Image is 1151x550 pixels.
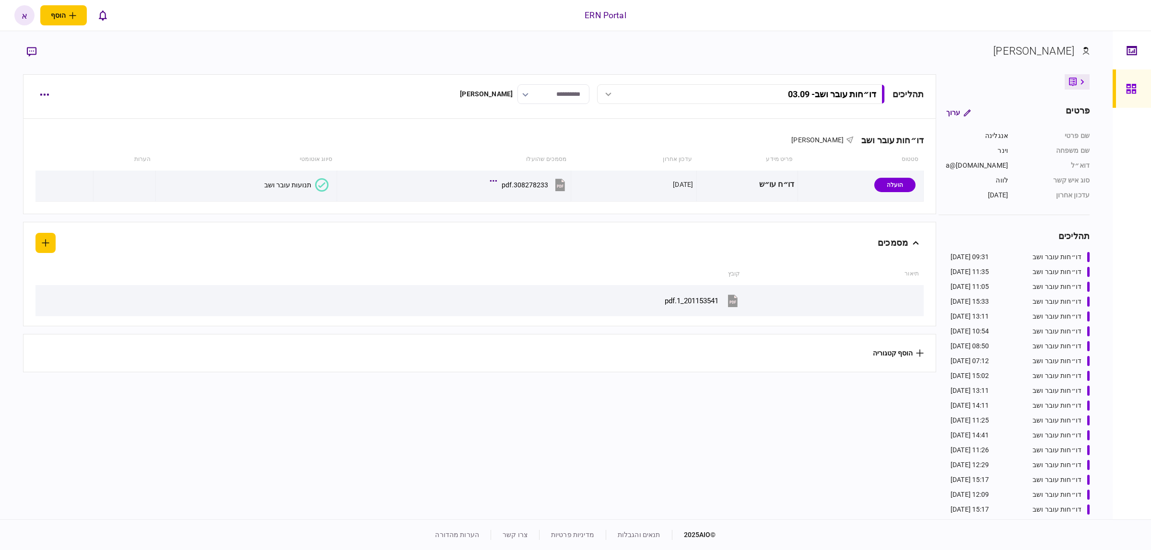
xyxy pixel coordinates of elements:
[798,149,924,171] th: סטטוס
[788,89,876,99] div: דו״חות עובר ושב - 03.09
[40,5,87,25] button: פתח תפריט להוספת לקוח
[1018,131,1090,141] div: שם פרטי
[951,475,989,485] div: 15:17 [DATE]
[951,341,989,351] div: 08:50 [DATE]
[492,174,567,195] button: 308278233.pdf
[951,356,989,366] div: 07:12 [DATE]
[1033,475,1081,485] div: דו״חות עובר ושב
[502,181,548,189] div: 308278233.pdf
[939,160,1008,171] div: a@[DOMAIN_NAME]
[951,341,1090,351] a: דו״חות עובר ושב08:50 [DATE]
[939,190,1008,200] div: [DATE]
[1033,252,1081,262] div: דו״חות עובר ושב
[665,297,718,305] div: 201153541_1.pdf
[1033,297,1081,307] div: דו״חות עובר ושב
[951,326,989,336] div: 10:54 [DATE]
[745,263,924,285] th: תיאור
[951,267,1090,277] a: דו״חות עובר ושב11:35 [DATE]
[951,371,1090,381] a: דו״חות עובר ושב15:02 [DATE]
[951,445,1090,455] a: דו״חות עובר ושב11:26 [DATE]
[1018,146,1090,156] div: שם משפחה
[951,460,989,470] div: 12:29 [DATE]
[951,430,1090,440] a: דו״חות עובר ושב14:41 [DATE]
[460,89,513,99] div: [PERSON_NAME]
[597,84,885,104] button: דו״חות עובר ושב- 03.09
[1018,190,1090,200] div: עדכון אחרון
[1033,445,1081,455] div: דו״חות עובר ושב
[672,530,716,540] div: © 2025 AIO
[951,504,989,515] div: 15:17 [DATE]
[951,445,989,455] div: 11:26 [DATE]
[939,104,978,121] button: ערוך
[503,531,528,539] a: צרו קשר
[1033,490,1081,500] div: דו״חות עובר ושב
[264,181,311,189] div: תנועות עובר ושב
[673,180,693,189] div: [DATE]
[951,282,989,292] div: 11:05 [DATE]
[951,371,989,381] div: 15:02 [DATE]
[951,460,1090,470] a: דו״חות עובר ושב12:29 [DATE]
[551,531,594,539] a: מדיניות פרטיות
[854,135,924,145] div: דו״חות עובר ושב
[1033,415,1081,425] div: דו״חות עובר ושב
[1033,356,1081,366] div: דו״חות עובר ושב
[264,178,329,192] button: תנועות עובר ושב
[585,9,626,22] div: ERN Portal
[951,504,1090,515] a: דו״חות עובר ושב15:17 [DATE]
[1033,504,1081,515] div: דו״חות עובר ושב
[951,252,1090,262] a: דו״חות עובר ושב09:31 [DATE]
[951,326,1090,336] a: דו״חות עובר ושב10:54 [DATE]
[951,386,989,396] div: 13:11 [DATE]
[951,490,989,500] div: 12:09 [DATE]
[1033,341,1081,351] div: דו״חות עובר ושב
[1033,371,1081,381] div: דו״חות עובר ושב
[697,149,798,171] th: פריט מידע
[951,282,1090,292] a: דו״חות עובר ושב11:05 [DATE]
[893,88,924,101] div: תהליכים
[1033,430,1081,440] div: דו״חות עובר ושב
[951,356,1090,366] a: דו״חות עובר ושב07:12 [DATE]
[993,43,1074,59] div: [PERSON_NAME]
[1018,160,1090,171] div: דוא״ל
[1033,326,1081,336] div: דו״חות עובר ושב
[951,297,1090,307] a: דו״חות עובר ושב15:33 [DATE]
[951,311,989,321] div: 13:11 [DATE]
[939,131,1008,141] div: אנגלינה
[873,349,924,357] button: הוסף קטגוריה
[1033,460,1081,470] div: דו״חות עובר ושב
[951,252,989,262] div: 09:31 [DATE]
[951,386,1090,396] a: דו״חות עובר ושב13:11 [DATE]
[951,490,1090,500] a: דו״חות עובר ושב12:09 [DATE]
[337,149,571,171] th: מסמכים שהועלו
[951,475,1090,485] a: דו״חות עובר ושב15:17 [DATE]
[1066,104,1090,121] div: פרטים
[435,531,479,539] a: הערות מהדורה
[791,136,844,144] span: [PERSON_NAME]
[93,149,155,171] th: הערות
[14,5,35,25] button: א
[571,149,697,171] th: עדכון אחרון
[155,149,337,171] th: סיווג אוטומטי
[951,430,989,440] div: 14:41 [DATE]
[951,311,1090,321] a: דו״חות עובר ושב13:11 [DATE]
[939,146,1008,156] div: וינר
[107,263,745,285] th: קובץ
[939,175,1008,185] div: לווה
[951,401,989,411] div: 14:11 [DATE]
[874,178,916,192] div: הועלה
[939,229,1090,242] div: תהליכים
[1018,175,1090,185] div: סוג איש קשר
[951,401,1090,411] a: דו״חות עובר ושב14:11 [DATE]
[665,290,740,311] button: 201153541_1.pdf
[618,531,660,539] a: תנאים והגבלות
[1033,311,1081,321] div: דו״חות עובר ושב
[951,267,989,277] div: 11:35 [DATE]
[1033,282,1081,292] div: דו״חות עובר ושב
[700,174,794,195] div: דו״ח עו״ש
[93,5,113,25] button: פתח רשימת התראות
[1033,267,1081,277] div: דו״חות עובר ושב
[951,297,989,307] div: 15:33 [DATE]
[878,233,908,253] div: מסמכים
[1033,386,1081,396] div: דו״חות עובר ושב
